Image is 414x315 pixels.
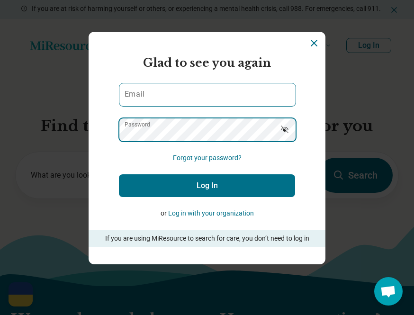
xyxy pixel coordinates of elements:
[119,174,295,197] button: Log In
[125,90,144,98] label: Email
[274,118,295,141] button: Show password
[89,32,325,264] section: Login Dialog
[119,54,295,72] h2: Glad to see you again
[119,208,295,218] p: or
[173,153,242,163] button: Forgot your password?
[102,234,312,243] p: If you are using MiResource to search for care, you don’t need to log in
[168,208,254,218] button: Log in with your organization
[125,122,150,127] label: Password
[308,37,320,49] button: Dismiss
